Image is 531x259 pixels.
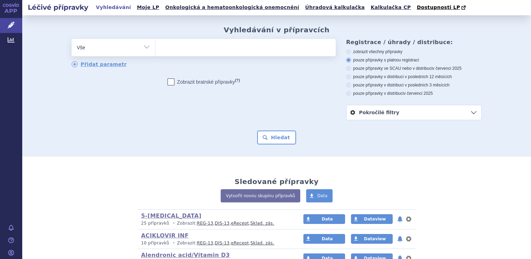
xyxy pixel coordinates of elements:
[221,189,300,202] a: Vytvořit novou skupinu přípravků
[197,241,213,245] a: REG-13
[231,241,249,245] a: eRecept
[171,220,177,226] i: •
[364,217,386,222] span: Dataview
[257,131,296,144] button: Hledat
[303,214,345,224] a: Data
[141,252,230,258] a: Alendronic acid/Vitamin D3
[141,232,189,239] a: ACIKLOVIR INF
[351,214,393,224] a: Dataview
[168,78,240,85] label: Zobrazit bratrské přípravky
[141,212,202,219] a: 5-[MEDICAL_DATA]
[197,221,213,226] a: REG-13
[364,236,386,241] span: Dataview
[72,61,127,67] a: Přidat parametr
[322,217,333,222] span: Data
[346,105,481,120] a: Pokročilé filtry
[369,3,413,12] a: Kalkulačka CP
[346,66,482,71] label: pouze přípravky ve SCAU nebo v distribuci
[346,49,482,55] label: zobrazit všechny přípravky
[397,215,403,223] button: notifikace
[94,3,133,12] a: Vyhledávání
[141,220,290,226] p: Zobrazit: , , ,
[135,3,161,12] a: Moje LP
[405,215,412,223] button: nastavení
[303,234,345,244] a: Data
[235,177,319,186] h2: Sledované přípravky
[22,2,94,12] h2: Léčivé přípravky
[317,193,327,198] span: Data
[215,221,229,226] a: DIS-13
[432,66,461,71] span: v červenci 2025
[346,74,482,80] label: pouze přípravky v distribuci v posledních 12 měsících
[405,235,412,243] button: nastavení
[417,5,460,10] span: Dostupnosti LP
[251,221,275,226] a: Sklad. zás.
[224,26,330,34] h2: Vyhledávání v přípravcích
[403,91,433,96] span: v červenci 2025
[235,78,240,83] abbr: (?)
[346,57,482,63] label: pouze přípravky s platnou registrací
[415,3,469,12] a: Dostupnosti LP
[306,189,333,202] a: Data
[303,3,367,12] a: Úhradová kalkulačka
[346,82,482,88] label: pouze přípravky v distribuci v posledních 3 měsících
[163,3,301,12] a: Onkologická a hematoonkologická onemocnění
[215,241,229,245] a: DIS-13
[322,236,333,241] span: Data
[346,91,482,96] label: pouze přípravky v distribuci
[397,235,403,243] button: notifikace
[141,221,169,226] span: 25 přípravků
[141,240,290,246] p: Zobrazit: , , ,
[346,39,482,45] h3: Registrace / úhrady / distribuce:
[251,241,275,245] a: Sklad. zás.
[141,241,169,245] span: 10 přípravků
[171,240,177,246] i: •
[231,221,249,226] a: eRecept
[351,234,393,244] a: Dataview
